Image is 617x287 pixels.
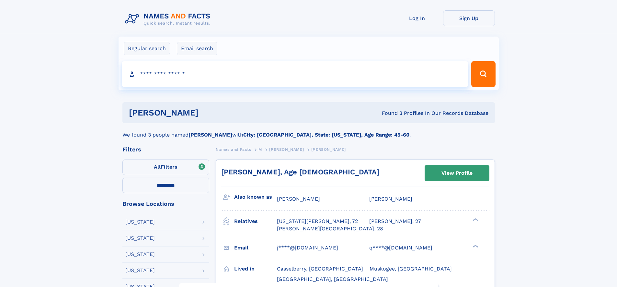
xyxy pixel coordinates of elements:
[122,123,495,139] div: We found 3 people named with .
[124,42,170,55] label: Regular search
[441,166,473,181] div: View Profile
[369,196,412,202] span: [PERSON_NAME]
[125,252,155,257] div: [US_STATE]
[122,160,209,175] label: Filters
[234,242,277,253] h3: Email
[369,218,421,225] a: [PERSON_NAME], 27
[443,10,495,26] a: Sign Up
[243,132,409,138] b: City: [GEOGRAPHIC_DATA], State: [US_STATE], Age Range: 45-60
[277,196,320,202] span: [PERSON_NAME]
[234,216,277,227] h3: Relatives
[269,145,304,153] a: [PERSON_NAME]
[234,192,277,203] h3: Also known as
[154,164,161,170] span: All
[129,109,290,117] h1: [PERSON_NAME]
[122,10,216,28] img: Logo Names and Facts
[269,147,304,152] span: [PERSON_NAME]
[471,218,479,222] div: ❯
[221,168,379,176] a: [PERSON_NAME], Age [DEMOGRAPHIC_DATA]
[122,147,209,152] div: Filters
[177,42,217,55] label: Email search
[258,145,262,153] a: M
[370,266,452,272] span: Muskogee, [GEOGRAPHIC_DATA]
[277,218,358,225] a: [US_STATE][PERSON_NAME], 72
[311,147,346,152] span: [PERSON_NAME]
[471,244,479,248] div: ❯
[122,201,209,207] div: Browse Locations
[216,145,251,153] a: Names and Facts
[391,10,443,26] a: Log In
[234,263,277,274] h3: Lived in
[125,219,155,225] div: [US_STATE]
[125,236,155,241] div: [US_STATE]
[277,225,383,232] a: [PERSON_NAME][GEOGRAPHIC_DATA], 28
[125,268,155,273] div: [US_STATE]
[471,61,495,87] button: Search Button
[189,132,232,138] b: [PERSON_NAME]
[258,147,262,152] span: M
[277,266,363,272] span: Casselberry, [GEOGRAPHIC_DATA]
[290,110,488,117] div: Found 3 Profiles In Our Records Database
[122,61,469,87] input: search input
[425,165,489,181] a: View Profile
[277,276,388,282] span: [GEOGRAPHIC_DATA], [GEOGRAPHIC_DATA]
